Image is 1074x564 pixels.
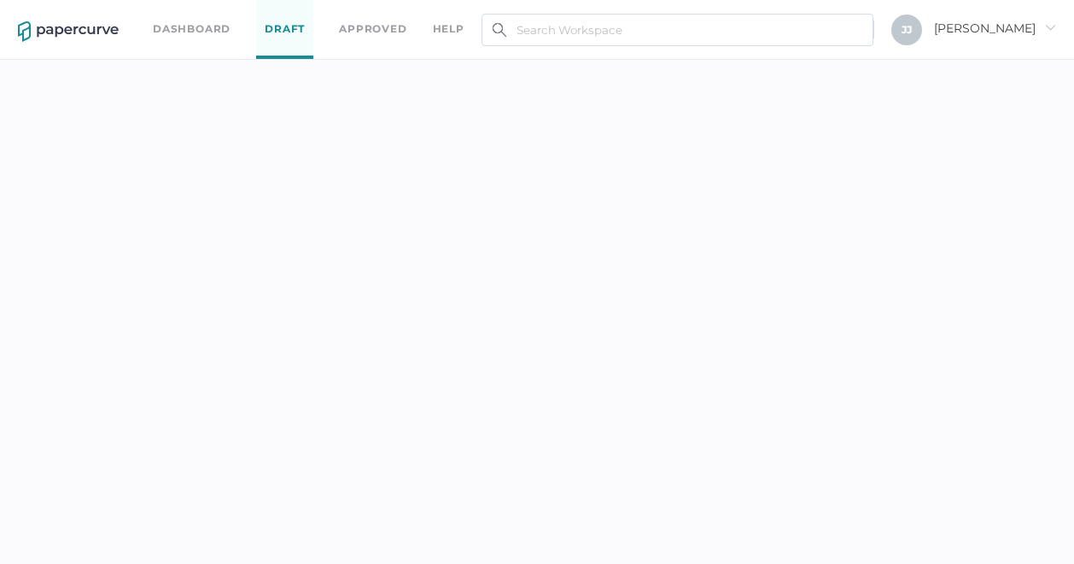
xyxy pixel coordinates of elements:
a: Approved [339,20,406,38]
input: Search Workspace [482,14,873,46]
a: Dashboard [153,20,231,38]
span: [PERSON_NAME] [934,21,1056,36]
img: search.bf03fe8b.svg [493,23,506,37]
img: papercurve-logo-colour.7244d18c.svg [18,21,119,42]
div: help [433,20,464,38]
span: J J [902,23,912,36]
i: arrow_right [1044,21,1056,33]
